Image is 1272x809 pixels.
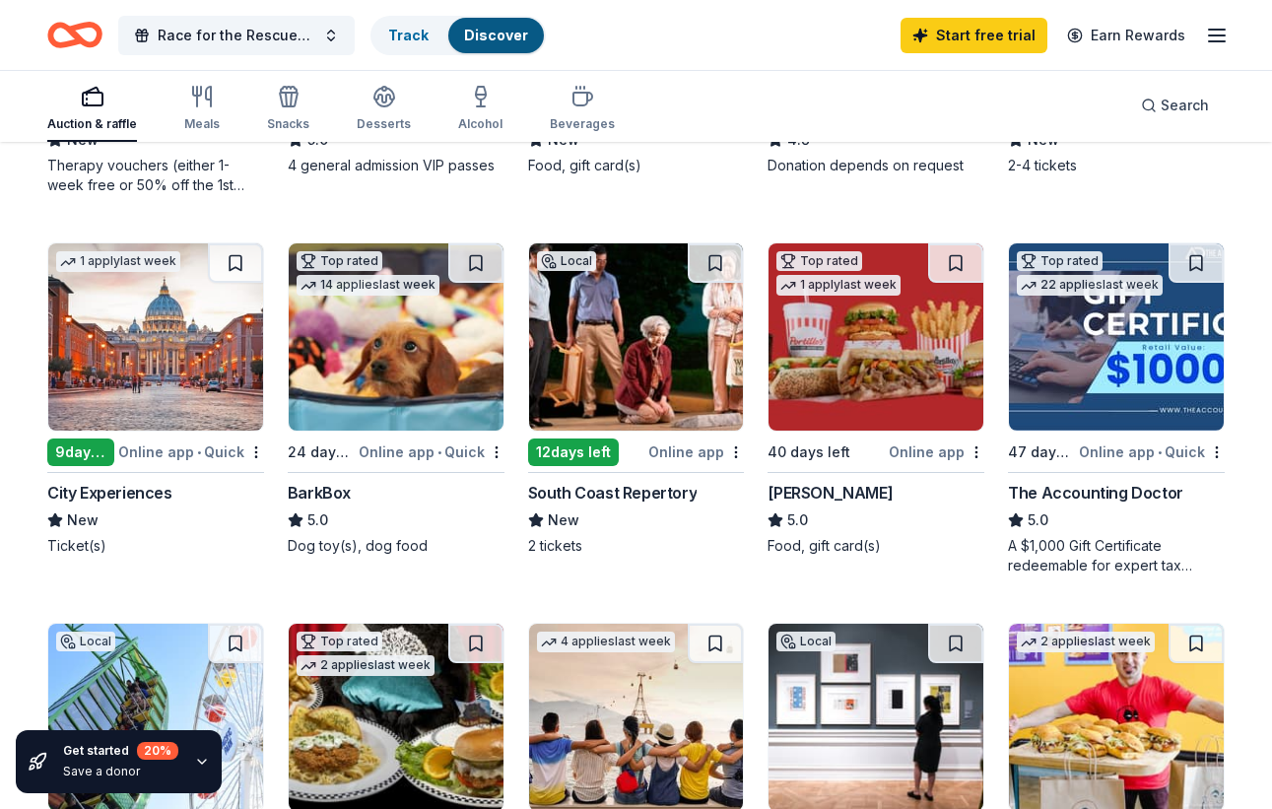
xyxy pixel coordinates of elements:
[359,439,504,464] div: Online app Quick
[776,275,901,296] div: 1 apply last week
[357,77,411,142] button: Desserts
[267,77,309,142] button: Snacks
[787,508,808,532] span: 5.0
[1125,86,1225,125] button: Search
[537,251,596,271] div: Local
[47,242,264,556] a: Image for City Experiences1 applylast week9days leftOnline app•QuickCity ExperiencesNewTicket(s)
[388,27,429,43] a: Track
[184,116,220,132] div: Meals
[458,77,502,142] button: Alcohol
[48,243,263,431] img: Image for City Experiences
[528,156,745,175] div: Food, gift card(s)
[118,439,264,464] div: Online app Quick
[1008,536,1225,575] div: A $1,000 Gift Certificate redeemable for expert tax preparation or tax resolution services—recipi...
[47,156,264,195] div: Therapy vouchers (either 1-week free or 50% off the 1st month)
[288,156,504,175] div: 4 general admission VIP passes
[458,116,502,132] div: Alcohol
[550,116,615,132] div: Beverages
[528,536,745,556] div: 2 tickets
[63,764,178,779] div: Save a donor
[528,438,619,466] div: 12 days left
[550,77,615,142] button: Beverages
[768,440,850,464] div: 40 days left
[529,243,744,431] img: Image for South Coast Repertory
[1017,275,1163,296] div: 22 applies last week
[769,243,983,431] img: Image for Portillo's
[158,24,315,47] span: Race for the Rescues 20th Anniversary
[1017,632,1155,652] div: 2 applies last week
[1028,508,1048,532] span: 5.0
[184,77,220,142] button: Meals
[56,251,180,272] div: 1 apply last week
[288,242,504,556] a: Image for BarkBoxTop rated14 applieslast week24 days leftOnline app•QuickBarkBox5.0Dog toy(s), do...
[1008,156,1225,175] div: 2-4 tickets
[768,536,984,556] div: Food, gift card(s)
[1017,251,1103,271] div: Top rated
[357,116,411,132] div: Desserts
[47,536,264,556] div: Ticket(s)
[288,536,504,556] div: Dog toy(s), dog food
[118,16,355,55] button: Race for the Rescues 20th Anniversary
[297,655,435,676] div: 2 applies last week
[47,12,102,58] a: Home
[1158,444,1162,460] span: •
[1008,242,1225,575] a: Image for The Accounting DoctorTop rated22 applieslast week47 days leftOnline app•QuickThe Accoun...
[47,77,137,142] button: Auction & raffle
[288,440,355,464] div: 24 days left
[370,16,546,55] button: TrackDiscover
[267,116,309,132] div: Snacks
[47,438,114,466] div: 9 days left
[67,508,99,532] span: New
[648,439,744,464] div: Online app
[297,251,382,271] div: Top rated
[901,18,1047,53] a: Start free trial
[1055,18,1197,53] a: Earn Rewards
[307,508,328,532] span: 5.0
[63,742,178,760] div: Get started
[776,251,862,271] div: Top rated
[768,156,984,175] div: Donation depends on request
[56,632,115,651] div: Local
[1079,439,1225,464] div: Online app Quick
[548,508,579,532] span: New
[47,116,137,132] div: Auction & raffle
[1008,481,1183,505] div: The Accounting Doctor
[297,275,439,296] div: 14 applies last week
[297,632,382,651] div: Top rated
[889,439,984,464] div: Online app
[437,444,441,460] span: •
[288,481,351,505] div: BarkBox
[1009,243,1224,431] img: Image for The Accounting Doctor
[768,242,984,556] a: Image for Portillo'sTop rated1 applylast week40 days leftOnline app[PERSON_NAME]5.0Food, gift car...
[528,242,745,556] a: Image for South Coast RepertoryLocal12days leftOnline appSouth Coast RepertoryNew2 tickets
[197,444,201,460] span: •
[1008,440,1075,464] div: 47 days left
[1161,94,1209,117] span: Search
[464,27,528,43] a: Discover
[528,481,698,505] div: South Coast Repertory
[289,243,503,431] img: Image for BarkBox
[47,481,172,505] div: City Experiences
[137,742,178,760] div: 20 %
[768,481,893,505] div: [PERSON_NAME]
[776,632,836,651] div: Local
[537,632,675,652] div: 4 applies last week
